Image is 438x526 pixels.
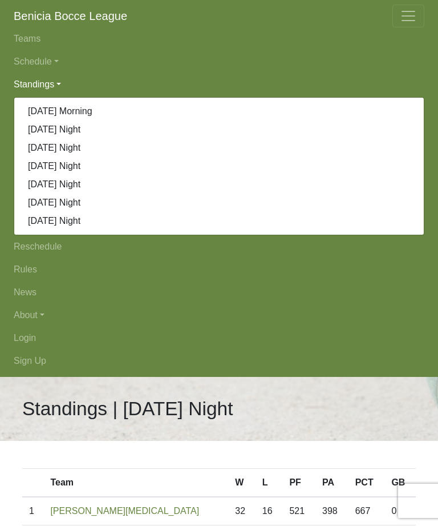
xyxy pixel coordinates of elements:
a: Login [14,327,424,350]
a: [DATE] Night [14,212,424,230]
a: [DATE] Night [14,139,424,157]
a: Schedule [14,50,424,73]
a: Benicia Bocce League [14,5,127,27]
a: News [14,281,424,304]
a: Standings [14,73,424,96]
div: Standings [14,97,424,235]
th: PA [315,469,348,497]
a: Teams [14,27,424,50]
a: [PERSON_NAME][MEDICAL_DATA] [50,506,199,516]
a: [DATE] Morning [14,102,424,121]
td: 0 [384,497,416,525]
td: 398 [315,497,348,525]
td: 32 [228,497,255,525]
th: L [255,469,283,497]
a: [DATE] Night [14,121,424,139]
a: [DATE] Night [14,175,424,194]
td: 521 [282,497,315,525]
a: [DATE] Night [14,194,424,212]
th: PF [282,469,315,497]
a: [DATE] Night [14,157,424,175]
h1: Standings | [DATE] Night [22,397,233,420]
a: Sign Up [14,350,424,372]
td: 1 [22,497,43,525]
button: Toggle navigation [392,5,424,27]
a: About [14,304,424,327]
td: 16 [255,497,283,525]
th: GB [384,469,416,497]
th: W [228,469,255,497]
td: 667 [348,497,385,525]
th: Team [43,469,228,497]
a: Rules [14,258,424,281]
a: Reschedule [14,235,424,258]
th: PCT [348,469,385,497]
